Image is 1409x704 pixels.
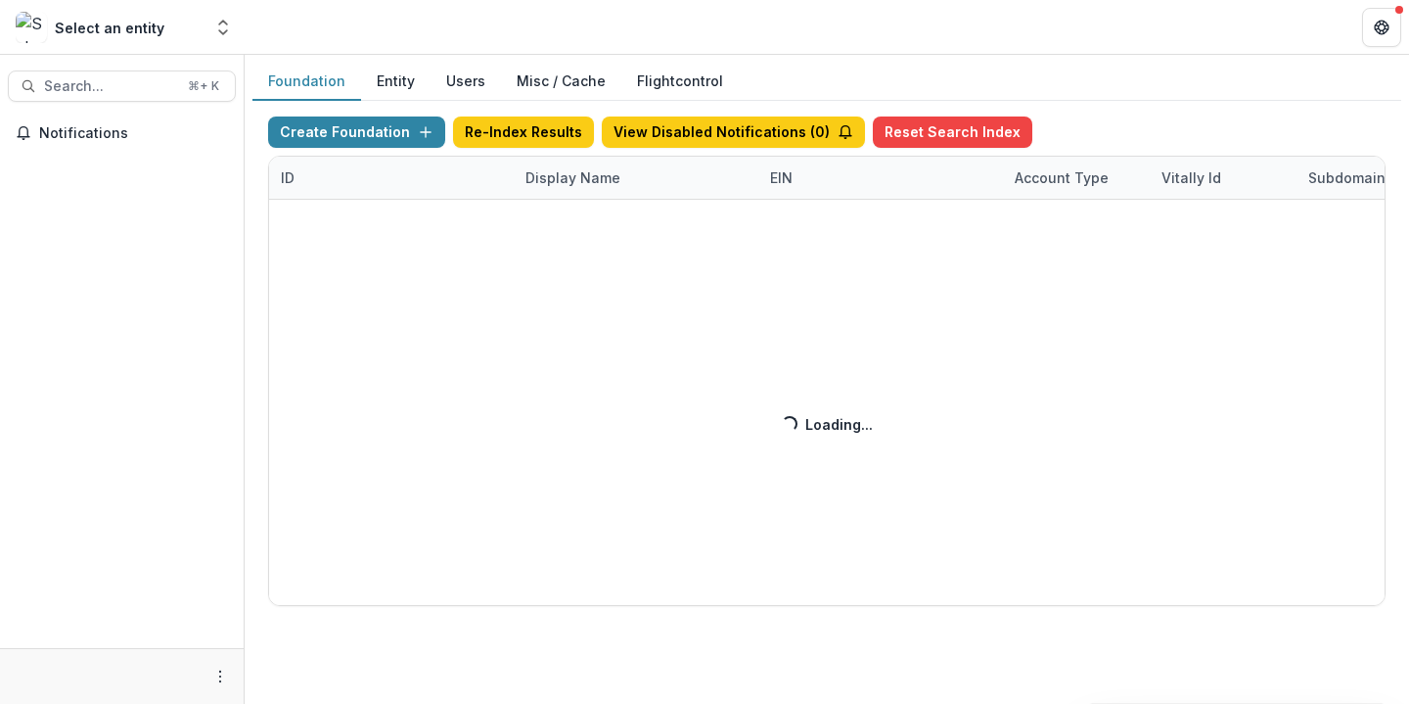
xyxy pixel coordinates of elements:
button: Foundation [252,63,361,101]
img: Select an entity [16,12,47,43]
div: Select an entity [55,18,164,38]
div: ⌘ + K [184,75,223,97]
button: Users [431,63,501,101]
a: Flightcontrol [637,70,723,91]
button: Entity [361,63,431,101]
button: Open entity switcher [209,8,237,47]
span: Notifications [39,125,228,142]
button: Search... [8,70,236,102]
button: More [208,665,232,688]
span: Search... [44,78,176,95]
button: Notifications [8,117,236,149]
button: Misc / Cache [501,63,621,101]
button: Get Help [1362,8,1401,47]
